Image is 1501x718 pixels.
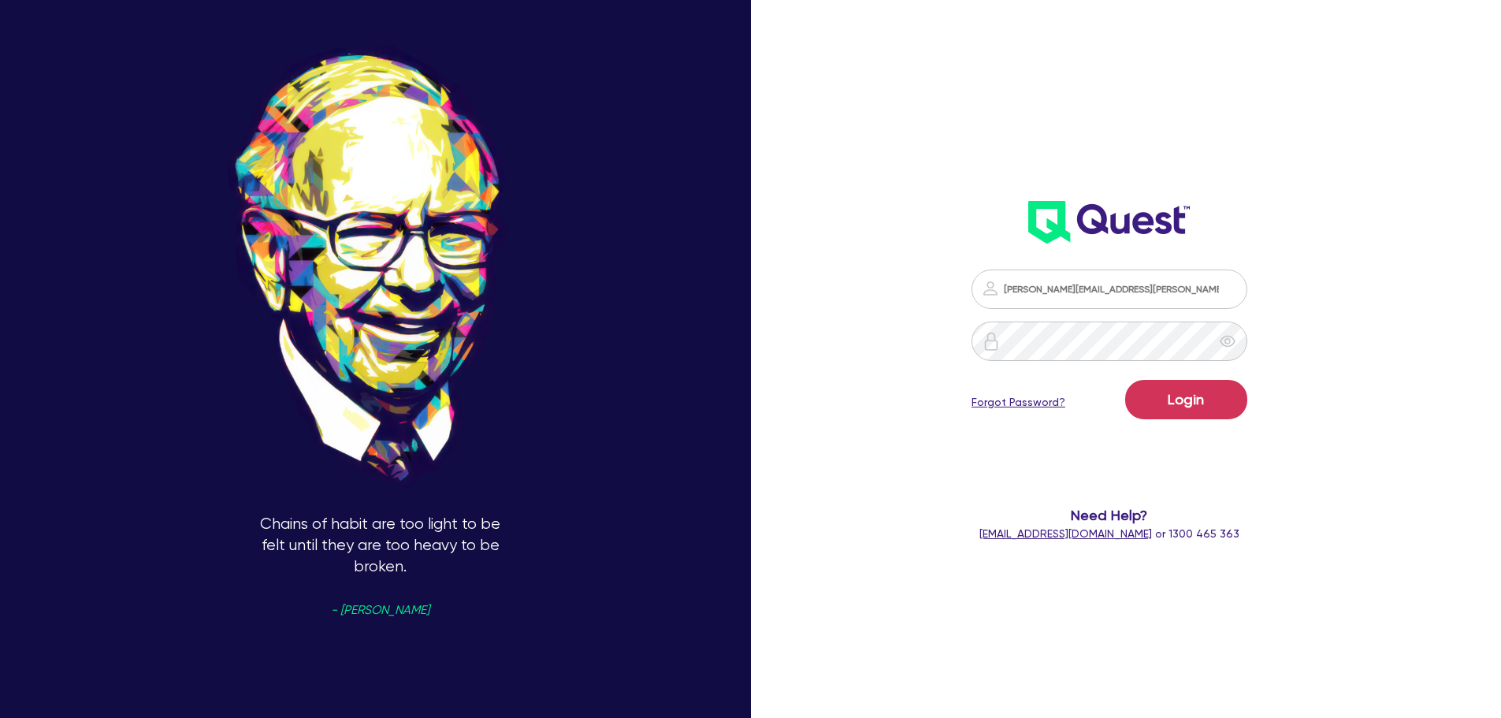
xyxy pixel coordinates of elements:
a: Forgot Password? [972,394,1065,411]
img: wH2k97JdezQIQAAAABJRU5ErkJggg== [1028,201,1190,244]
span: Need Help? [908,504,1311,526]
img: icon-password [981,279,1000,298]
span: eye [1220,333,1235,349]
span: or 1300 465 363 [979,527,1239,540]
span: - [PERSON_NAME] [331,605,429,616]
input: Email address [972,270,1247,309]
button: Login [1125,380,1247,419]
a: [EMAIL_ADDRESS][DOMAIN_NAME] [979,527,1152,540]
img: icon-password [982,332,1001,351]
